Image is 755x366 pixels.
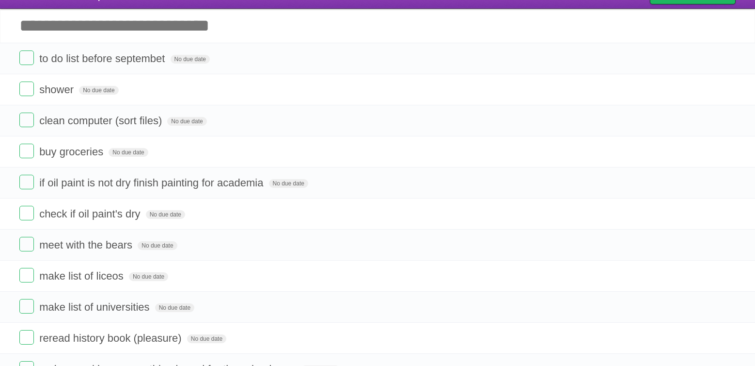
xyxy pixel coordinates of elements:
[19,268,34,283] label: Done
[19,144,34,158] label: Done
[171,55,210,64] span: No due date
[39,332,184,344] span: reread history book (pleasure)
[19,50,34,65] label: Done
[167,117,206,126] span: No due date
[19,330,34,345] label: Done
[138,241,177,250] span: No due date
[19,175,34,189] label: Done
[39,177,266,189] span: if oil paint is not dry finish painting for academia
[187,334,226,343] span: No due date
[155,303,194,312] span: No due date
[39,239,135,251] span: meet with the bears
[39,270,126,282] span: make list of liceos
[146,210,185,219] span: No due date
[19,82,34,96] label: Done
[39,301,152,313] span: make list of universities
[19,113,34,127] label: Done
[19,299,34,314] label: Done
[19,237,34,251] label: Done
[79,86,118,95] span: No due date
[269,179,308,188] span: No due date
[39,208,142,220] span: check if oil paint's dry
[39,52,167,65] span: to do list before septembet
[39,146,106,158] span: buy groceries
[39,83,76,96] span: shower
[19,206,34,220] label: Done
[129,272,168,281] span: No due date
[39,115,164,127] span: clean computer (sort files)
[109,148,148,157] span: No due date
